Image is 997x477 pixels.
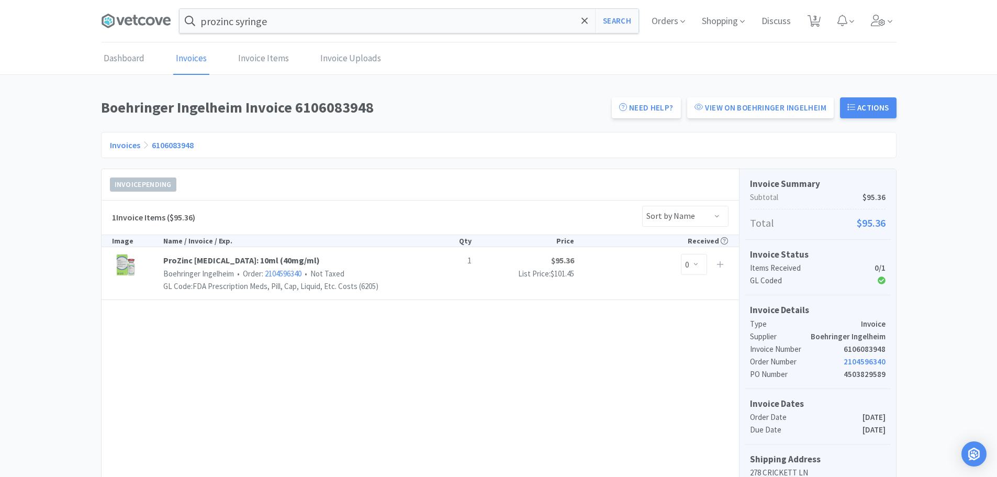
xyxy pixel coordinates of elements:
[750,330,811,343] p: Supplier
[472,235,574,247] div: Price
[750,424,862,436] p: Due Date
[420,235,471,247] div: Qty
[110,178,176,191] span: Invoice Pending
[750,177,886,191] h5: Invoice Summary
[163,269,234,279] span: Boehringer Ingelheim
[862,411,886,424] p: [DATE]
[110,140,140,150] a: Invoices
[750,262,875,274] p: Items Received
[112,211,195,225] h5: 1 Invoice Items ($95.36)
[687,97,834,118] a: View on Boehringer Ingelheim
[112,235,163,247] div: Image
[551,255,574,265] strong: $95.36
[861,318,886,330] p: Invoice
[862,191,886,204] span: $95.36
[163,254,420,268] a: ProZinc [MEDICAL_DATA]: 10ml (40mg/ml)
[750,452,886,467] h5: Shipping Address
[757,17,795,26] a: Discuss
[318,43,384,75] a: Invoice Uploads
[236,43,292,75] a: Invoice Items
[301,269,344,279] span: Not Taxed
[303,269,309,279] span: •
[750,343,844,356] p: Invoice Number
[862,424,886,436] p: [DATE]
[265,269,301,279] a: 2104596340
[750,397,886,411] h5: Invoice Dates
[750,368,844,381] p: PO Number
[750,303,886,317] h5: Invoice Details
[112,254,140,276] img: cf856c44424f43b5965737177695efd8_286512.png
[811,330,886,343] p: Boehringer Ingelheim
[152,140,194,150] a: 6106083948
[420,254,471,268] p: 1
[844,343,886,356] p: 6106083948
[844,357,886,367] a: 2104596340
[101,43,147,75] a: Dashboard
[101,96,606,119] h1: Boehringer Ingelheim Invoice 6106083948
[840,97,897,118] button: Actions
[750,318,861,330] p: Type
[750,248,886,262] h5: Invoice Status
[750,191,886,204] p: Subtotal
[750,215,886,231] p: Total
[803,18,825,27] a: 3
[612,97,681,118] a: Need Help?
[875,262,886,274] p: 0/1
[750,356,844,368] p: Order Number
[173,43,209,75] a: Invoices
[163,235,420,247] div: Name / Invoice / Exp.
[844,368,886,381] p: 4503829589
[595,9,638,33] button: Search
[688,236,728,246] span: Received
[750,411,862,424] p: Order Date
[551,269,574,279] span: $101.45
[234,269,301,279] span: Order:
[857,215,886,231] span: $95.36
[236,269,241,279] span: •
[961,441,987,467] div: Open Intercom Messenger
[472,268,574,280] p: List Price:
[750,274,878,287] p: GL Coded
[180,9,638,33] input: Search by item, sku, manufacturer, ingredient, size...
[163,280,420,293] div: GL Code: FDA Prescription Meds, Pill, Cap, Liquid, Etc. Costs (6205)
